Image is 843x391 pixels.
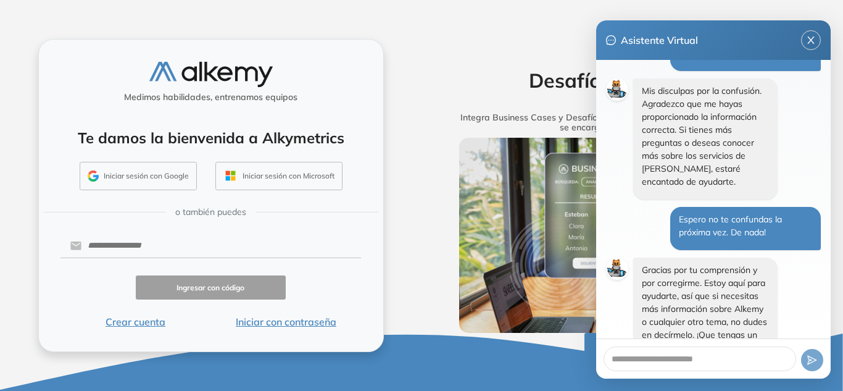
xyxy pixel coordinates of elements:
[88,170,99,182] img: GMAIL_ICON
[44,92,378,103] h5: Medimos habilidades, entrenamos equipos
[584,333,681,357] button: Leer nota
[136,275,286,300] button: Ingresar con código
[223,169,238,183] img: OUTLOOK_ICON
[606,258,628,280] img: Alky Avatar
[440,69,825,92] h2: Desafíos Asincrónicos
[642,264,767,353] span: Gracias por tu comprensión y por corregirme. Estoy aquí para ayudarte, así que si necesitas más i...
[459,138,806,333] img: img-more-info
[801,349,823,371] button: send
[60,314,211,329] button: Crear cuenta
[606,78,628,101] img: Alky Avatar
[801,30,821,50] button: close
[215,162,343,190] button: Iniciar sesión con Microsoft
[621,33,698,48] span: Asistente Virtual
[149,62,273,87] img: logo-alkemy
[679,214,782,238] span: Espero no te confundas la próxima vez. De nada!
[55,129,367,147] h4: Te damos la bienvenida a Alkymetrics
[210,314,361,329] button: Iniciar con contraseña
[802,35,820,45] span: close
[606,35,616,45] span: message
[175,206,246,219] span: o también puedes
[642,85,762,187] span: Mis disculpas por la confusión. Agradezco que me hayas proporcionado la información correcta. Si ...
[80,162,197,190] button: Iniciar sesión con Google
[440,112,825,133] h5: Integra Business Cases y Desafíos Técnicos en tus procesos de selección. Nuestra IA se encargará ...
